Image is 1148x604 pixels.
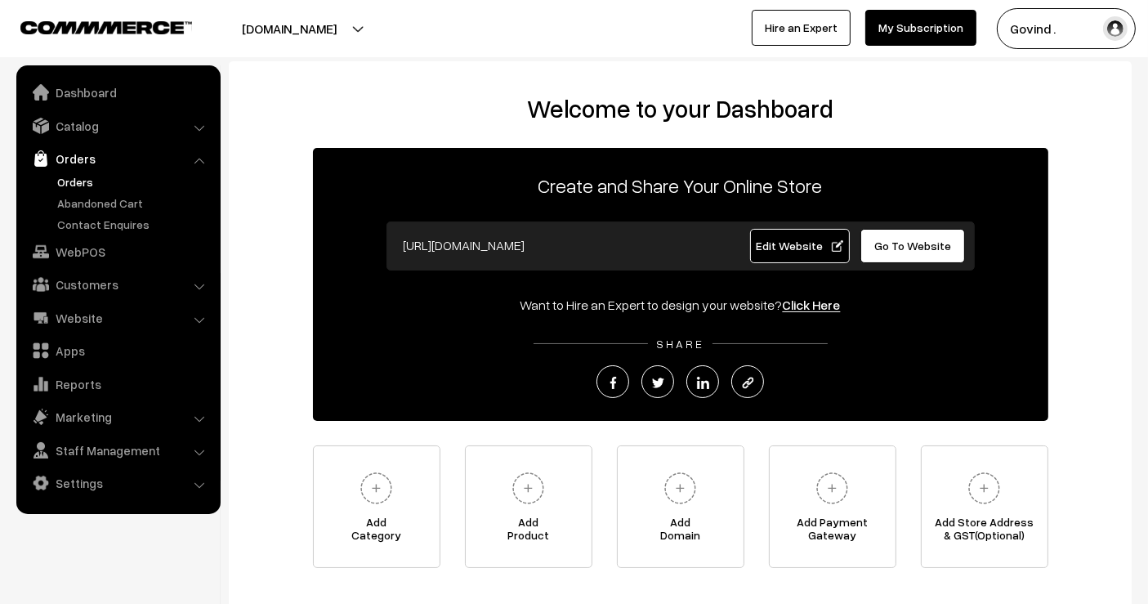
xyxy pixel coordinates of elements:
img: plus.svg [506,466,551,511]
img: plus.svg [962,466,1007,511]
p: Create and Share Your Online Store [313,171,1048,200]
span: Add Category [314,516,440,548]
a: Abandoned Cart [53,195,215,212]
a: COMMMERCE [20,16,163,36]
a: Contact Enquires [53,216,215,233]
a: Orders [20,144,215,173]
a: Edit Website [750,229,850,263]
span: SHARE [648,337,712,351]
img: plus.svg [354,466,399,511]
button: Govind . [997,8,1136,49]
a: Dashboard [20,78,215,107]
a: Reports [20,369,215,399]
span: Add Payment Gateway [770,516,896,548]
a: Click Here [783,297,841,313]
a: AddProduct [465,445,592,568]
span: Edit Website [756,239,843,253]
a: AddCategory [313,445,440,568]
span: Go To Website [874,239,951,253]
span: Add Product [466,516,592,548]
a: Settings [20,468,215,498]
div: Want to Hire an Expert to design your website? [313,295,1048,315]
a: Add PaymentGateway [769,445,896,568]
span: Add Domain [618,516,744,548]
img: user [1103,16,1128,41]
a: WebPOS [20,237,215,266]
a: Customers [20,270,215,299]
img: plus.svg [658,466,703,511]
img: plus.svg [810,466,855,511]
a: Go To Website [860,229,966,263]
a: Marketing [20,402,215,432]
a: Apps [20,336,215,365]
a: AddDomain [617,445,744,568]
a: My Subscription [865,10,976,46]
a: Staff Management [20,436,215,465]
img: COMMMERCE [20,21,192,34]
button: [DOMAIN_NAME] [185,8,394,49]
span: Add Store Address & GST(Optional) [922,516,1047,548]
a: Add Store Address& GST(Optional) [921,445,1048,568]
a: Website [20,303,215,333]
a: Orders [53,173,215,190]
a: Catalog [20,111,215,141]
h2: Welcome to your Dashboard [245,94,1115,123]
a: Hire an Expert [752,10,851,46]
